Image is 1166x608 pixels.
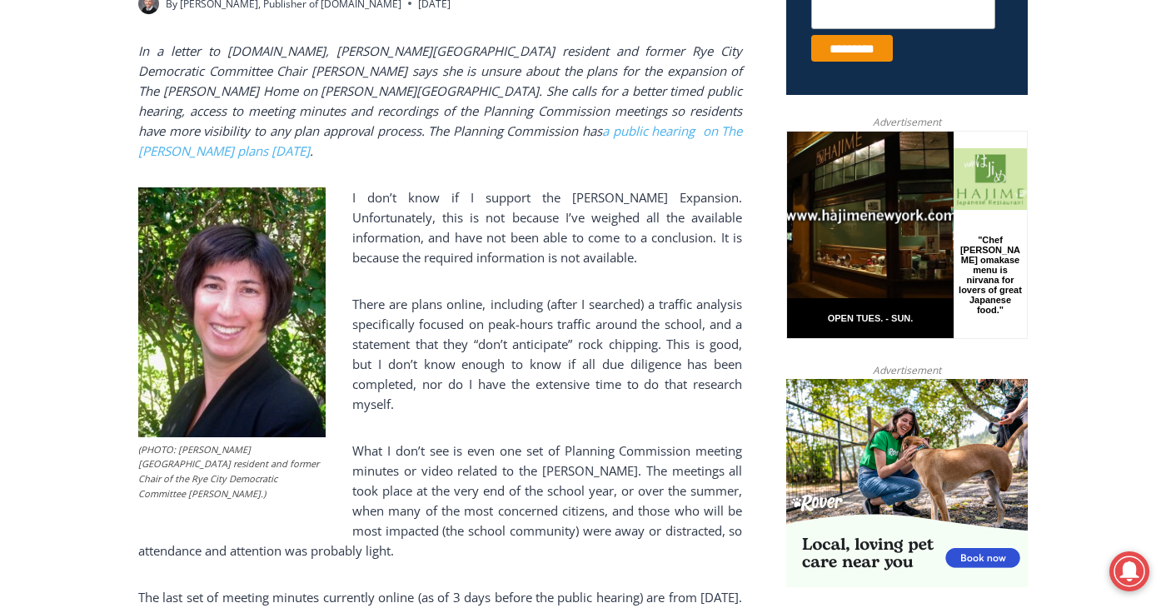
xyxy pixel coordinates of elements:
[5,172,163,235] span: Open Tues. - Sun. [PHONE_NUMBER]
[138,187,742,267] p: I don’t know if I support the [PERSON_NAME] Expansion. Unfortunately, this is not because I’ve we...
[138,441,742,561] p: What I don’t see is even one set of Planning Commission meeting minutes or video related to the [...
[138,442,326,501] figcaption: (PHOTO: [PERSON_NAME][GEOGRAPHIC_DATA] resident and former Chair of the Rye City Democratic Commi...
[1,167,167,207] a: Open Tues. - Sun. [PHONE_NUMBER]
[171,104,237,199] div: "Chef [PERSON_NAME] omakase menu is nirvana for lovers of great Japanese food."
[401,162,807,207] a: Intern @ [DOMAIN_NAME]
[856,362,958,378] span: Advertisement
[138,294,742,414] p: There are plans online, including (after I searched) a traffic analysis specifically focused on p...
[421,1,787,162] div: Apply Now <> summer and RHS senior internships available
[856,114,958,130] span: Advertisement
[138,122,742,159] a: a public hearing on The [PERSON_NAME] plans [DATE]
[138,187,326,437] img: Shari Punyon, Rye Democratic Committee
[436,166,772,203] span: Intern @ [DOMAIN_NAME]
[138,42,742,159] em: In a letter to [DOMAIN_NAME], [PERSON_NAME][GEOGRAPHIC_DATA] resident and former Rye City Democra...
